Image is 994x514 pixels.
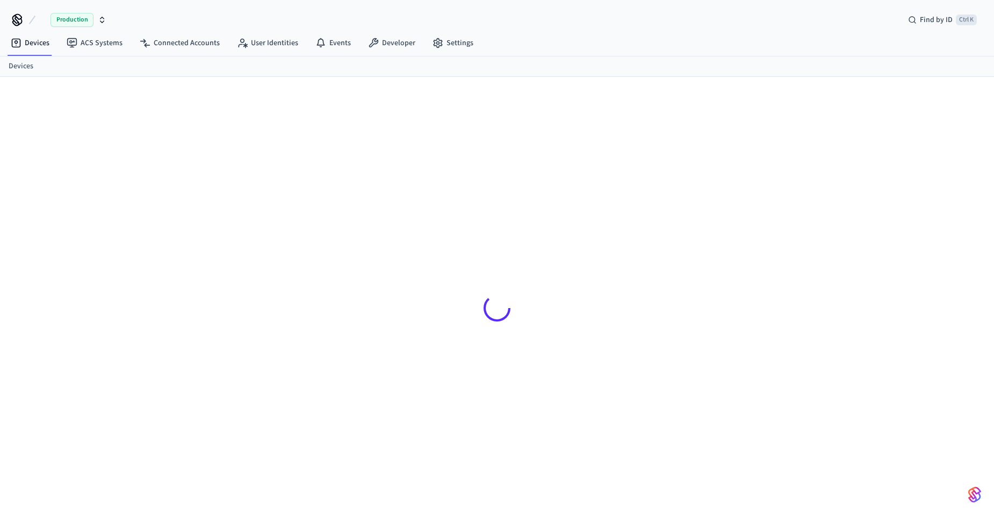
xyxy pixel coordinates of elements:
a: Connected Accounts [131,33,228,53]
a: ACS Systems [58,33,131,53]
span: Ctrl K [956,15,977,25]
a: Devices [9,61,33,72]
a: Devices [2,33,58,53]
span: Production [51,13,93,27]
a: Events [307,33,359,53]
div: Find by IDCtrl K [899,10,985,30]
img: SeamLogoGradient.69752ec5.svg [968,486,981,503]
a: User Identities [228,33,307,53]
span: Find by ID [920,15,953,25]
a: Developer [359,33,424,53]
a: Settings [424,33,482,53]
